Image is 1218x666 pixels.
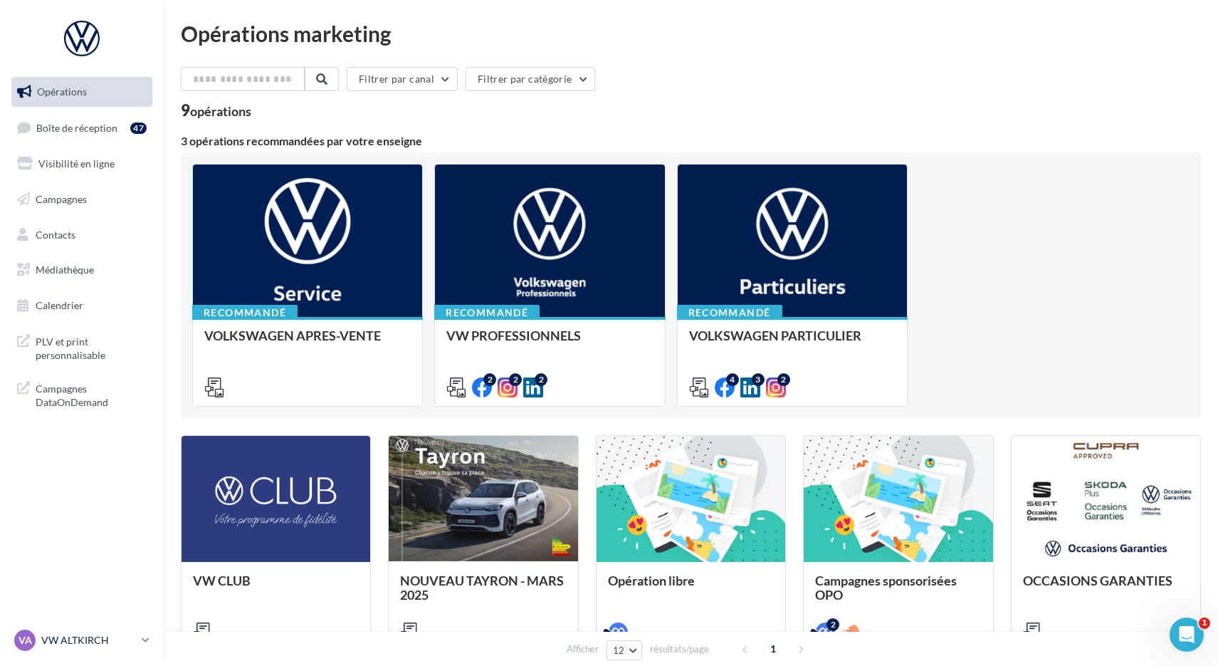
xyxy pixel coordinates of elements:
[509,373,522,386] div: 2
[192,305,298,321] div: Recommandé
[9,220,155,250] a: Contacts
[815,573,957,603] span: Campagnes sponsorisées OPO
[1023,573,1172,588] span: OCCASIONS GARANTIES
[130,123,147,134] div: 47
[9,184,155,214] a: Campagnes
[777,373,790,386] div: 2
[9,113,155,143] a: Boîte de réception47
[181,135,1201,147] div: 3 opérations recommandées par votre enseigne
[36,193,87,205] span: Campagnes
[1199,618,1210,629] span: 1
[689,328,861,343] span: VOLKSWAGEN PARTICULIER
[36,121,117,133] span: Boîte de réception
[36,332,147,363] span: PLV et print personnalisable
[650,642,709,656] span: résultats/page
[483,373,496,386] div: 2
[726,373,739,386] div: 4
[400,573,564,603] span: NOUVEAU TAYRON - MARS 2025
[11,627,152,654] a: VA VW ALTKIRCH
[36,379,147,410] span: Campagnes DataOnDemand
[446,328,581,343] span: VW PROFESSIONNELS
[36,299,83,311] span: Calendrier
[677,305,782,321] div: Recommandé
[613,645,625,656] span: 12
[826,618,839,631] div: 2
[38,157,115,170] span: Visibilité en ligne
[607,640,643,660] button: 12
[9,373,155,415] a: Campagnes DataOnDemand
[9,291,155,321] a: Calendrier
[36,228,75,240] span: Contacts
[9,77,155,107] a: Opérations
[190,105,251,118] div: opérations
[9,255,155,285] a: Médiathèque
[1170,618,1204,652] iframe: Intercom live chat
[434,305,540,321] div: Recommandé
[19,633,32,647] span: VA
[466,67,595,91] button: Filtrer par catégorie
[347,67,458,91] button: Filtrer par canal
[204,328,381,343] span: VOLKSWAGEN APRES-VENTE
[567,642,599,656] span: Afficher
[181,23,1201,44] div: Opérations marketing
[193,573,251,588] span: VW CLUB
[37,85,87,98] span: Opérations
[9,326,155,368] a: PLV et print personnalisable
[36,264,94,276] span: Médiathèque
[181,103,251,118] div: 9
[9,149,155,179] a: Visibilité en ligne
[762,638,784,660] span: 1
[41,633,136,647] p: VW ALTKIRCH
[535,373,547,386] div: 2
[752,373,765,386] div: 3
[608,573,695,588] span: Opération libre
